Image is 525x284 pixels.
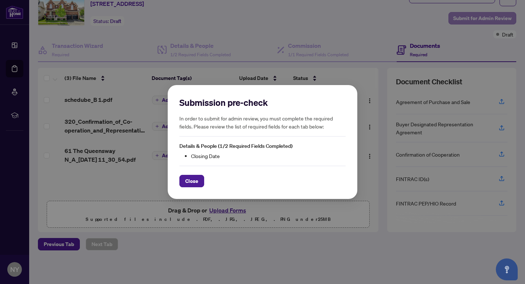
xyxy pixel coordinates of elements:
span: Close [185,175,198,187]
h2: Submission pre-check [179,97,346,108]
span: Details & People (1/2 Required Fields Completed) [179,143,292,149]
button: Open asap [496,258,518,280]
h5: In order to submit for admin review, you must complete the required fields. Please review the lis... [179,114,346,130]
button: Close [179,175,204,187]
li: Closing Date [191,152,346,160]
